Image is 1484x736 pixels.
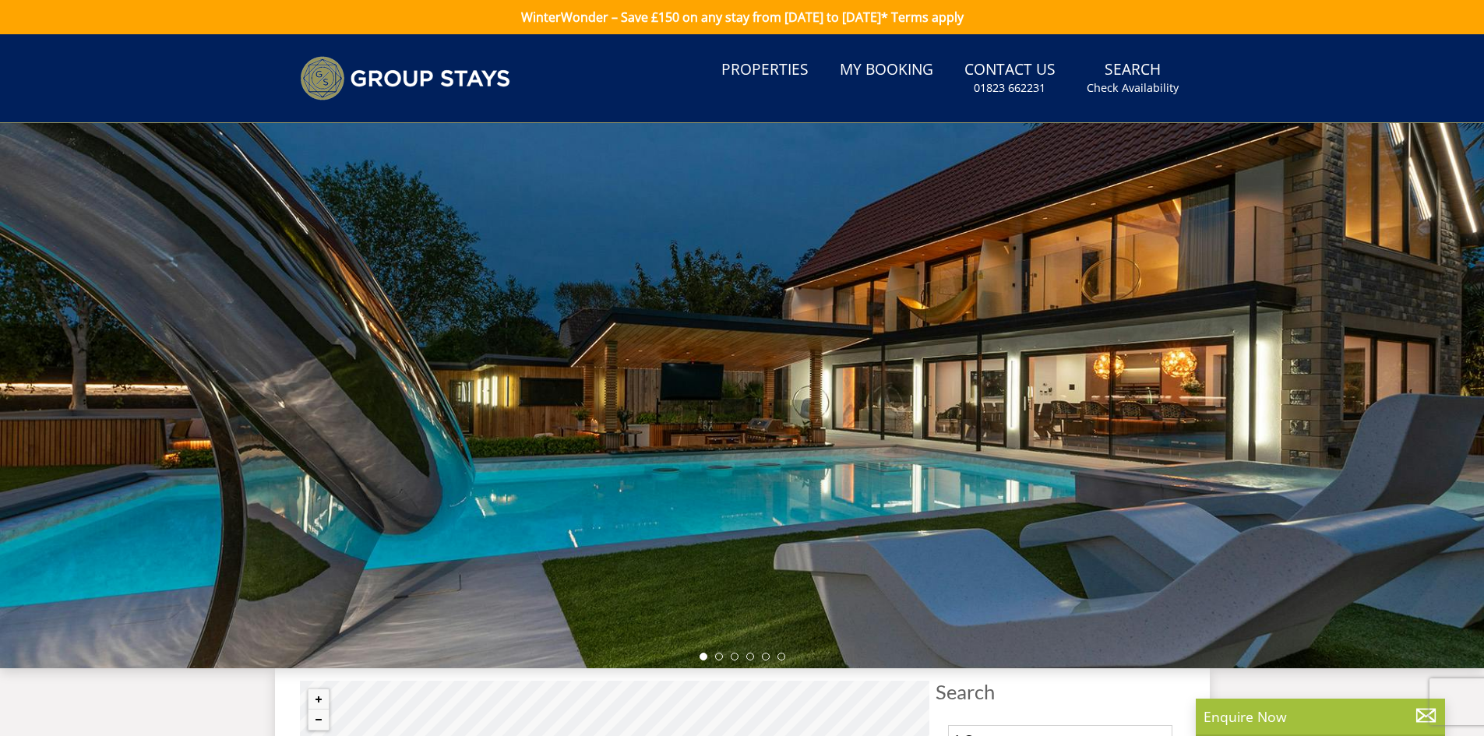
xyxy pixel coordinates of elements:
[1204,706,1437,727] p: Enquire Now
[958,53,1062,104] a: Contact Us01823 662231
[1087,80,1179,96] small: Check Availability
[974,80,1045,96] small: 01823 662231
[936,681,1185,703] span: Search
[834,53,939,88] a: My Booking
[300,56,510,100] img: Group Stays
[308,710,329,730] button: Zoom out
[715,53,815,88] a: Properties
[1080,53,1185,104] a: SearchCheck Availability
[308,689,329,710] button: Zoom in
